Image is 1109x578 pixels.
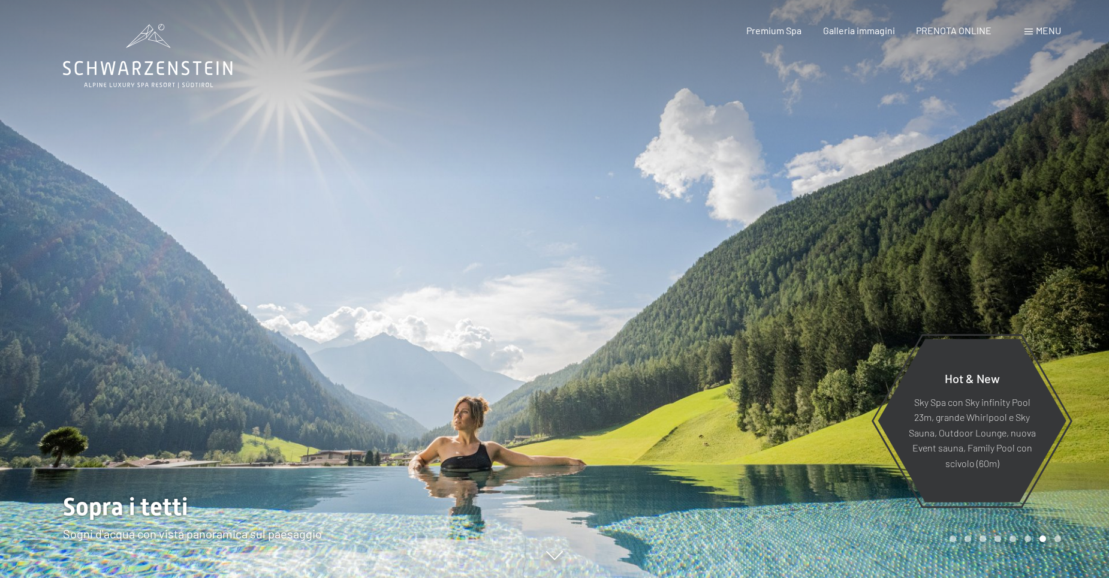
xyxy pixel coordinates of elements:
[1054,535,1061,542] div: Carousel Page 8
[1009,535,1016,542] div: Carousel Page 5
[823,25,895,36] a: Galleria immagini
[1024,535,1031,542] div: Carousel Page 6
[950,535,956,542] div: Carousel Page 1
[980,535,986,542] div: Carousel Page 3
[945,535,1061,542] div: Carousel Pagination
[965,535,971,542] div: Carousel Page 2
[907,394,1037,471] p: Sky Spa con Sky infinity Pool 23m, grande Whirlpool e Sky Sauna, Outdoor Lounge, nuova Event saun...
[916,25,992,36] a: PRENOTA ONLINE
[1039,535,1046,542] div: Carousel Page 7 (Current Slide)
[1036,25,1061,36] span: Menu
[945,371,1000,385] span: Hot & New
[746,25,801,36] a: Premium Spa
[995,535,1001,542] div: Carousel Page 4
[877,338,1067,503] a: Hot & New Sky Spa con Sky infinity Pool 23m, grande Whirlpool e Sky Sauna, Outdoor Lounge, nuova ...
